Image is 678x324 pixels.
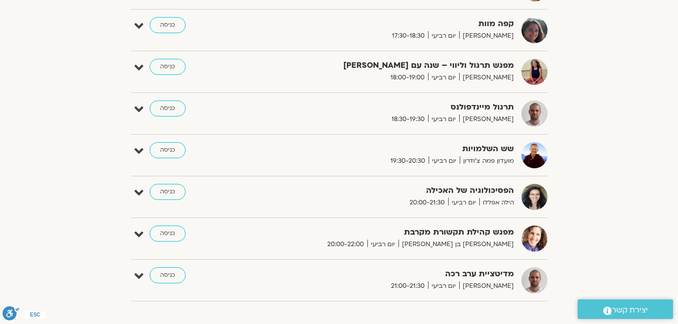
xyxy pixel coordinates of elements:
span: יצירת קשר [612,303,648,317]
span: יום רביעי [428,72,459,83]
strong: שש השלמויות [268,142,514,156]
span: 21:00-21:30 [387,281,428,291]
a: כניסה [150,100,186,117]
span: יום רביעי [428,114,459,125]
span: [PERSON_NAME] [459,31,514,41]
span: יום רביעי [428,31,459,41]
span: 18:30-19:30 [388,114,428,125]
a: כניסה [150,59,186,75]
span: 17:30-18:30 [388,31,428,41]
span: [PERSON_NAME] [459,114,514,125]
span: יום רביעי [428,281,459,291]
span: יום רביעי [367,239,398,250]
strong: מפגש קהילת תקשורת מקרבת [268,226,514,239]
span: 20:00-21:30 [406,197,448,208]
strong: קפה מוות [268,17,514,31]
a: כניסה [150,184,186,200]
a: כניסה [150,17,186,33]
span: 19:30-20:30 [387,156,429,166]
span: יום רביעי [448,197,479,208]
span: 18:00-19:00 [387,72,428,83]
a: כניסה [150,267,186,283]
a: כניסה [150,226,186,242]
span: מועדון פמה צ'ודרון [460,156,514,166]
span: הילה אפללו [479,197,514,208]
strong: הפסיכולוגיה של האכילה [268,184,514,197]
a: יצירת קשר [578,299,673,319]
span: [PERSON_NAME] [459,72,514,83]
strong: מפגש תרגול וליווי – שנה עם [PERSON_NAME] [268,59,514,72]
span: [PERSON_NAME] בן [PERSON_NAME] [398,239,514,250]
span: 20:00-22:00 [324,239,367,250]
strong: מדיטציית ערב רכה [268,267,514,281]
span: [PERSON_NAME] [459,281,514,291]
span: יום רביעי [429,156,460,166]
strong: תרגול מיינדפולנס [268,100,514,114]
a: כניסה [150,142,186,158]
